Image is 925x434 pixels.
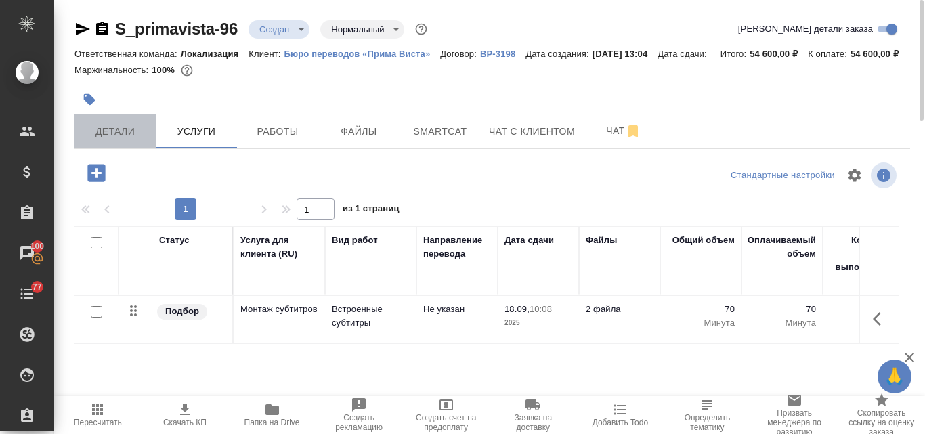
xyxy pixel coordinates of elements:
button: Показать кнопки [865,303,897,335]
p: Минута [748,316,816,330]
p: Договор: [440,49,480,59]
button: Создать рекламацию [316,396,403,434]
p: Минута [667,316,735,330]
div: split button [727,165,838,186]
p: ВР-3198 [480,49,525,59]
p: 10:08 [530,304,552,314]
p: Ответственная команда: [74,49,181,59]
p: 54 600,00 ₽ [750,49,808,59]
p: [DATE] 13:04 [593,49,658,59]
button: Добавить Todo [577,396,664,434]
button: Призвать менеджера по развитию [751,396,838,434]
a: Бюро переводов «Прима Виста» [284,47,441,59]
div: Статус [159,234,190,247]
span: Настроить таблицу [838,159,871,192]
svg: Отписаться [625,123,641,139]
p: Подбор [165,305,199,318]
span: из 1 страниц [343,200,400,220]
div: Файлы [586,234,617,247]
a: S_primavista-96 [115,20,238,38]
p: Бюро переводов «Прима Виста» [284,49,441,59]
span: Посмотреть информацию [871,162,899,188]
a: 100 [3,236,51,270]
p: Минута [830,316,897,330]
button: Нормальный [327,24,388,35]
p: 100% [152,65,178,75]
span: Чат с клиентом [489,123,575,140]
span: Детали [83,123,148,140]
span: Заявка на доставку [498,413,569,432]
p: 70 [748,303,816,316]
p: Дата создания: [525,49,592,59]
span: 100 [22,240,53,253]
div: Создан [320,20,404,39]
span: 🙏 [883,362,906,391]
a: ВР-3198 [480,47,525,59]
p: Встроенные субтитры [332,303,410,330]
button: Пересчитать [54,396,142,434]
p: Маржинальность: [74,65,152,75]
button: Определить тематику [664,396,751,434]
button: Скопировать ссылку на оценку заказа [838,396,925,434]
div: Дата сдачи [504,234,554,247]
p: Монтаж субтитров [240,303,318,316]
span: Создать счет на предоплату [410,413,481,432]
div: Услуга для клиента (RU) [240,234,318,261]
span: Добавить Todo [593,418,648,427]
p: Дата сдачи: [658,49,710,59]
div: Кол-во ед. изм., выполняемое в час [830,234,897,288]
span: Пересчитать [74,418,122,427]
button: Добавить тэг [74,85,104,114]
span: Скачать КП [163,418,207,427]
p: Локализация [181,49,249,59]
span: Определить тематику [672,413,743,432]
span: Файлы [326,123,391,140]
p: 70 [667,303,735,316]
span: 77 [24,280,50,294]
span: [PERSON_NAME] детали заказа [738,22,873,36]
span: Чат [591,123,656,139]
p: 2025 [504,316,572,330]
span: Работы [245,123,310,140]
button: Скачать КП [142,396,229,434]
button: Скопировать ссылку [94,21,110,37]
button: Создан [255,24,293,35]
div: Создан [249,20,309,39]
button: Добавить услугу [78,159,115,187]
button: Заявка на доставку [490,396,577,434]
p: К оплате: [808,49,851,59]
p: Итого: [720,49,750,59]
button: Папка на Drive [228,396,316,434]
div: Оплачиваемый объем [748,234,816,261]
span: Smartcat [408,123,473,140]
p: Не указан [423,303,491,316]
a: 77 [3,277,51,311]
div: Направление перевода [423,234,491,261]
button: 0.00 RUB; [178,62,196,79]
div: Общий объем [672,234,735,247]
p: 15 [830,303,897,316]
span: Папка на Drive [244,418,300,427]
p: Клиент: [249,49,284,59]
div: Вид работ [332,234,378,247]
p: 18.09, [504,304,530,314]
button: Скопировать ссылку для ЯМессенджера [74,21,91,37]
span: Услуги [164,123,229,140]
button: Создать счет на предоплату [402,396,490,434]
p: 54 600,00 ₽ [851,49,909,59]
button: 🙏 [878,360,911,393]
span: Создать рекламацию [324,413,395,432]
p: 2 файла [586,303,653,316]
